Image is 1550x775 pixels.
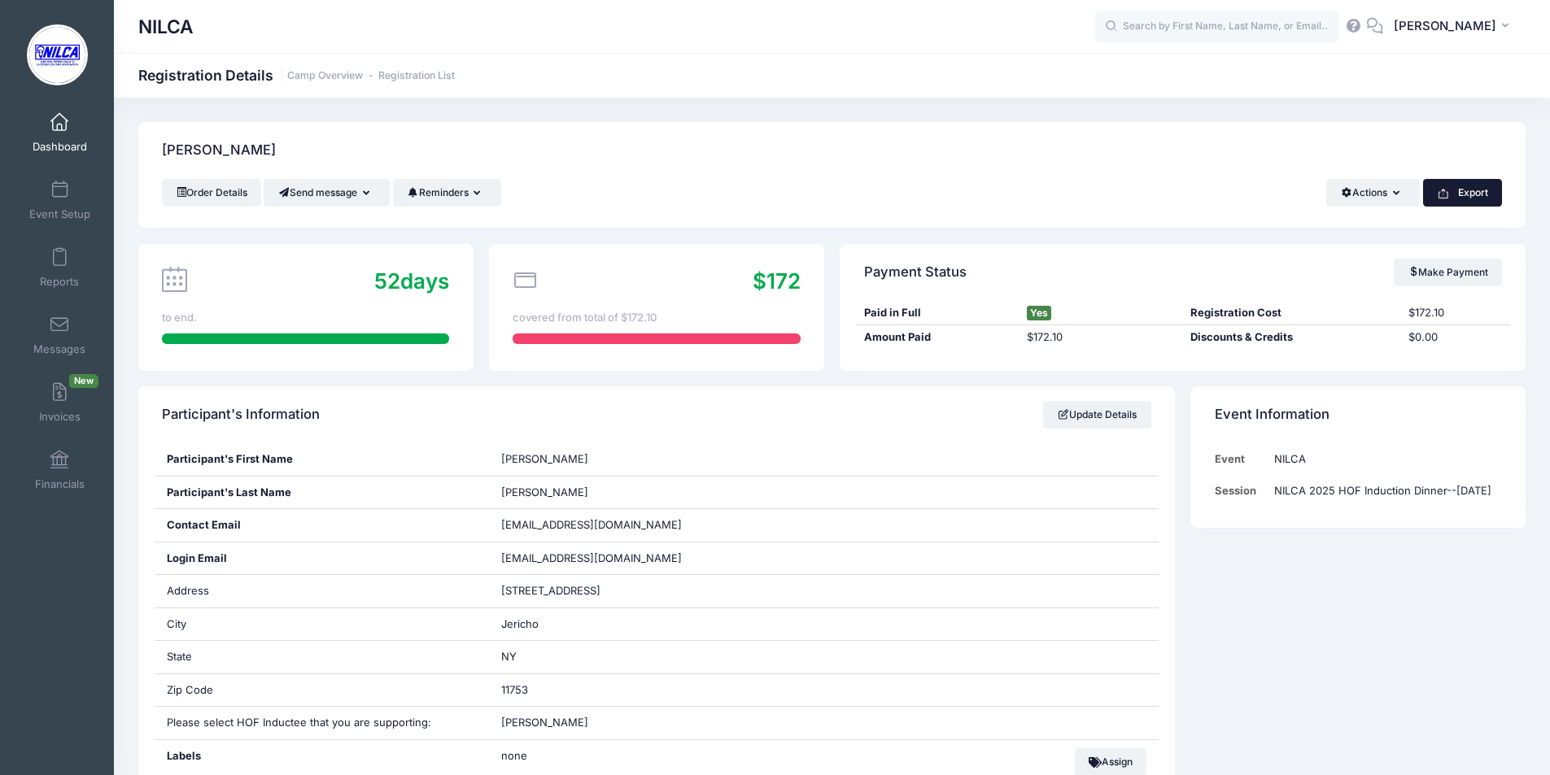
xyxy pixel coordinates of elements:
[35,477,85,491] span: Financials
[21,374,98,431] a: InvoicesNew
[162,392,320,438] h4: Participant's Information
[155,443,490,476] div: Participant's First Name
[1215,443,1267,475] td: Event
[69,374,98,388] span: New
[21,307,98,364] a: Messages
[1326,179,1420,207] button: Actions
[155,477,490,509] div: Participant's Last Name
[374,265,449,297] div: days
[1394,259,1502,286] a: Make Payment
[501,650,517,663] span: NY
[1215,475,1267,507] td: Session
[155,707,490,739] div: Please select HOF Inductee that you are supporting:
[1266,443,1502,475] td: NILCA
[501,584,600,597] span: [STREET_ADDRESS]
[162,128,276,174] h4: [PERSON_NAME]
[501,716,588,729] span: [PERSON_NAME]
[393,179,501,207] button: Reminders
[1266,475,1502,507] td: NILCA 2025 HOF Induction Dinner--[DATE]
[33,140,87,154] span: Dashboard
[856,329,1020,346] div: Amount Paid
[1401,305,1510,321] div: $172.10
[864,249,967,295] h4: Payment Status
[1401,329,1510,346] div: $0.00
[21,239,98,296] a: Reports
[1183,329,1401,346] div: Discounts & Credits
[1183,305,1401,321] div: Registration Cost
[513,310,800,326] div: covered from total of $172.10
[155,509,490,542] div: Contact Email
[1027,306,1051,320] span: Yes
[33,342,85,356] span: Messages
[501,551,705,567] span: [EMAIL_ADDRESS][DOMAIN_NAME]
[501,452,588,465] span: [PERSON_NAME]
[27,24,88,85] img: NILCA
[21,172,98,229] a: Event Setup
[501,518,682,531] span: [EMAIL_ADDRESS][DOMAIN_NAME]
[155,575,490,607] div: Address
[40,275,79,289] span: Reports
[501,748,705,764] span: none
[1095,11,1339,43] input: Search by First Name, Last Name, or Email...
[162,179,261,207] a: Order Details
[155,641,490,673] div: State
[39,410,81,424] span: Invoices
[138,8,194,46] h1: NILCA
[264,179,390,207] button: Send message
[1043,401,1151,429] a: Update Details
[374,268,400,294] span: 52
[21,104,98,161] a: Dashboard
[856,305,1020,321] div: Paid in Full
[1215,392,1330,438] h4: Event Information
[501,485,588,499] span: [PERSON_NAME]
[378,70,455,82] a: Registration List
[138,67,455,84] h1: Registration Details
[155,608,490,641] div: City
[1383,8,1526,46] button: [PERSON_NAME]
[501,617,539,630] span: Jericho
[753,268,801,294] span: $172
[1020,329,1183,346] div: $172.10
[1394,17,1496,35] span: [PERSON_NAME]
[155,542,490,575] div: Login Email
[155,674,490,707] div: Zip Code
[162,310,449,326] div: to end.
[501,683,528,696] span: 11753
[287,70,363,82] a: Camp Overview
[21,442,98,499] a: Financials
[1423,179,1502,207] button: Export
[29,207,90,221] span: Event Setup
